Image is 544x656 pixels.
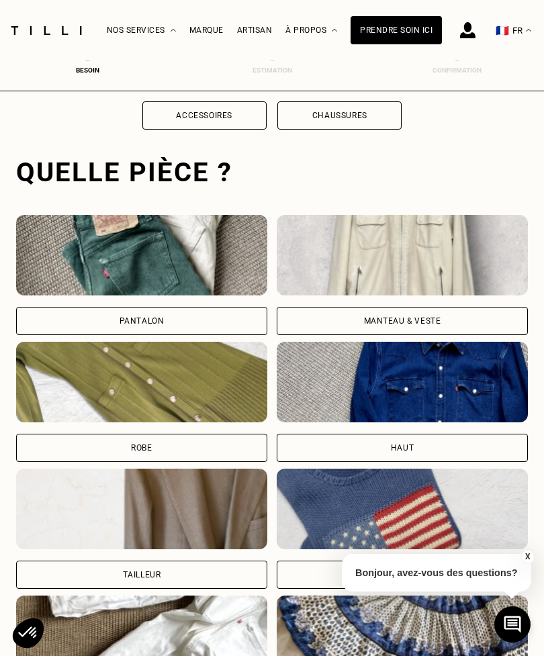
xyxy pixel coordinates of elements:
[120,317,165,325] div: Pantalon
[364,317,441,325] div: Manteau & Veste
[285,1,337,60] div: À propos
[460,22,475,38] img: icône connexion
[430,66,484,74] div: Confirmation
[189,26,224,35] a: Marque
[277,342,528,422] img: Tilli retouche votre Haut
[496,24,509,37] span: 🇫🇷
[526,29,531,32] img: menu déroulant
[107,1,176,60] div: Nos services
[16,156,528,188] div: Quelle pièce ?
[277,469,528,549] img: Tilli retouche votre Pull & gilet
[16,469,267,549] img: Tilli retouche votre Tailleur
[6,26,87,35] img: Logo du service de couturière Tilli
[176,111,232,120] div: Accessoires
[16,215,267,295] img: Tilli retouche votre Pantalon
[351,16,442,44] a: Prendre soin ici
[171,29,176,32] img: Menu déroulant
[332,29,337,32] img: Menu déroulant à propos
[277,215,528,295] img: Tilli retouche votre Manteau & Veste
[16,342,267,422] img: Tilli retouche votre Robe
[489,1,538,60] button: 🇫🇷 FR
[131,444,152,452] div: Robe
[312,111,367,120] div: Chaussures
[245,66,299,74] div: Estimation
[123,571,161,579] div: Tailleur
[342,554,531,592] p: Bonjour, avez-vous des questions?
[520,549,534,564] button: X
[60,66,114,74] div: Besoin
[391,444,414,452] div: Haut
[237,26,273,35] a: Artisan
